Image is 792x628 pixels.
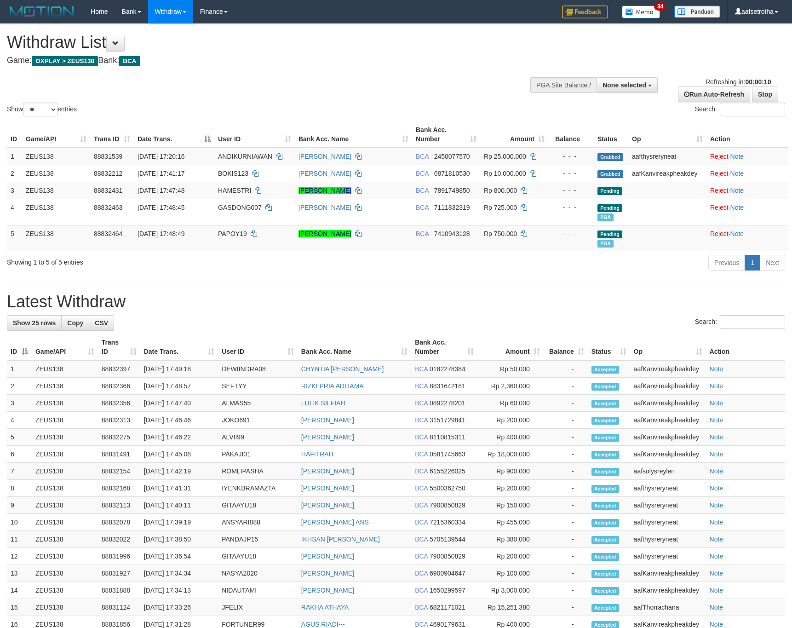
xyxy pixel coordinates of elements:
[484,170,526,177] span: Rp 10.000.000
[730,187,744,194] a: Note
[591,519,619,527] span: Accepted
[630,514,706,531] td: aafthysreryneat
[32,360,98,378] td: ZEUS138
[138,170,184,177] span: [DATE] 17:41:17
[32,412,98,429] td: ZEUS138
[720,315,785,329] input: Search:
[710,433,723,441] a: Note
[218,463,298,480] td: ROMLIPASHA
[7,360,32,378] td: 1
[218,378,298,395] td: SEFTYY
[98,412,140,429] td: 88832313
[22,165,90,182] td: ZEUS138
[94,230,122,237] span: 88832464
[477,395,544,412] td: Rp 60,000
[7,33,519,52] h1: Withdraw List
[7,121,22,148] th: ID
[706,182,788,199] td: ·
[597,230,622,238] span: Pending
[591,468,619,476] span: Accepted
[301,604,349,611] a: RAKHA ATHAYA
[13,319,56,327] span: Show 25 rows
[630,446,706,463] td: aafKanvireakpheakdey
[630,334,706,360] th: Op: activate to sort column ascending
[7,531,32,548] td: 11
[415,467,428,475] span: BCA
[415,553,428,560] span: BCA
[67,319,83,327] span: Copy
[706,165,788,182] td: ·
[140,446,218,463] td: [DATE] 17:45:08
[89,315,114,331] a: CSV
[415,382,428,390] span: BCA
[710,187,729,194] a: Reject
[95,319,108,327] span: CSV
[138,230,184,237] span: [DATE] 17:48:49
[484,204,517,211] span: Rp 725.000
[710,382,723,390] a: Note
[7,334,32,360] th: ID: activate to sort column descending
[32,531,98,548] td: ZEUS138
[597,153,623,161] span: Grabbed
[138,187,184,194] span: [DATE] 17:47:48
[706,199,788,225] td: ·
[94,187,122,194] span: 88832431
[710,153,729,160] a: Reject
[7,497,32,514] td: 9
[138,204,184,211] span: [DATE] 17:48:45
[430,484,465,492] span: Copy 5500362750 to clipboard
[140,497,218,514] td: [DATE] 17:40:11
[591,485,619,493] span: Accepted
[430,433,465,441] span: Copy 8110815311 to clipboard
[301,484,354,492] a: [PERSON_NAME]
[140,412,218,429] td: [DATE] 17:46:46
[710,553,723,560] a: Note
[140,334,218,360] th: Date Trans.: activate to sort column ascending
[622,6,660,18] img: Button%20Memo.svg
[119,56,140,66] span: BCA
[706,78,771,86] span: Refreshing in:
[562,6,608,18] img: Feedback.jpg
[591,451,619,459] span: Accepted
[480,121,548,148] th: Amount: activate to sort column ascending
[430,399,465,407] span: Copy 0892278201 to clipboard
[630,429,706,446] td: aafKanvireakpheakdey
[7,56,519,65] h4: Game: Bank:
[597,170,623,178] span: Grabbed
[301,433,354,441] a: [PERSON_NAME]
[32,514,98,531] td: ZEUS138
[7,225,22,251] td: 5
[720,103,785,116] input: Search:
[710,399,723,407] a: Note
[434,153,470,160] span: Copy 2450077570 to clipboard
[98,480,140,497] td: 88832168
[706,121,788,148] th: Action
[708,255,745,271] a: Previous
[710,519,723,526] a: Note
[415,365,428,373] span: BCA
[477,429,544,446] td: Rp 400,000
[7,480,32,497] td: 8
[544,446,588,463] td: -
[695,103,785,116] label: Search:
[415,450,428,458] span: BCA
[630,480,706,497] td: aafthysreryneat
[140,480,218,497] td: [DATE] 17:41:31
[7,514,32,531] td: 10
[98,463,140,480] td: 88832154
[730,153,744,160] a: Note
[23,103,57,116] select: Showentries
[90,121,134,148] th: Trans ID: activate to sort column ascending
[484,153,526,160] span: Rp 25.000.000
[7,103,77,116] label: Show entries
[415,399,428,407] span: BCA
[548,121,594,148] th: Balance
[22,182,90,199] td: ZEUS138
[32,56,98,66] span: OXPLAY > ZEUS138
[218,230,247,237] span: PAPOY19
[94,153,122,160] span: 88831539
[301,621,345,628] a: AGUS RIADI---
[218,204,262,211] span: GASDONG007
[630,395,706,412] td: aafKanvireakpheakdey
[588,334,630,360] th: Status: activate to sort column ascending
